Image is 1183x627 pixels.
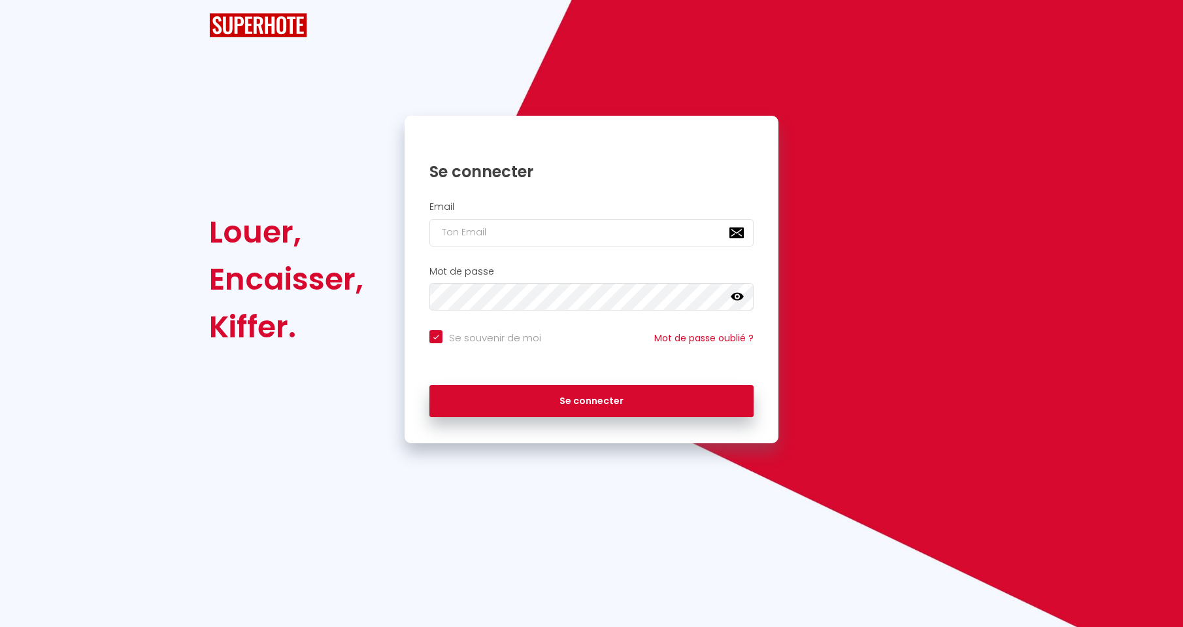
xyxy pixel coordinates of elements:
button: Se connecter [429,385,754,418]
input: Ton Email [429,219,754,246]
h2: Mot de passe [429,266,754,277]
img: SuperHote logo [209,13,307,37]
div: Encaisser, [209,256,363,303]
div: Kiffer. [209,303,363,350]
h1: Se connecter [429,161,754,182]
a: Mot de passe oublié ? [654,331,754,345]
div: Louer, [209,209,363,256]
h2: Email [429,201,754,212]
